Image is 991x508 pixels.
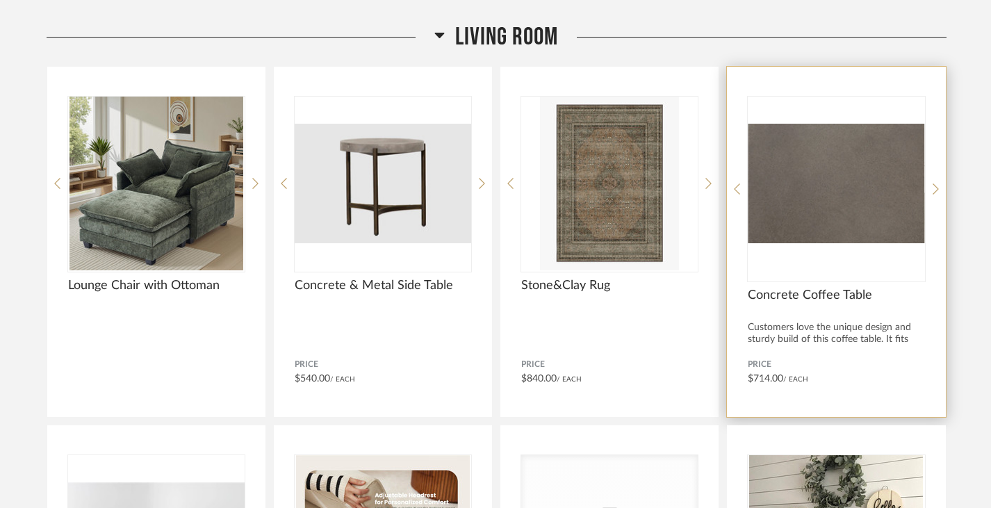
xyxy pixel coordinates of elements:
span: Living Room [455,22,558,52]
span: Price [748,359,924,370]
span: / Each [330,376,355,383]
span: / Each [557,376,582,383]
span: $540.00 [295,374,330,384]
div: 2 [748,97,924,270]
span: $714.00 [748,374,783,384]
img: undefined [748,97,924,270]
span: Price [521,359,698,370]
img: undefined [521,97,698,270]
span: Price [295,359,471,370]
span: Concrete & Metal Side Table [295,278,471,293]
img: undefined [68,97,245,270]
span: Concrete Coffee Table [748,288,924,303]
div: Customers love the unique design and sturdy build of this coffee table. It fits w... [748,322,924,357]
span: / Each [783,376,808,383]
span: Lounge Chair with Ottoman [68,278,245,293]
img: undefined [295,97,471,270]
span: $840.00 [521,374,557,384]
span: Stone&Clay Rug [521,278,698,293]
